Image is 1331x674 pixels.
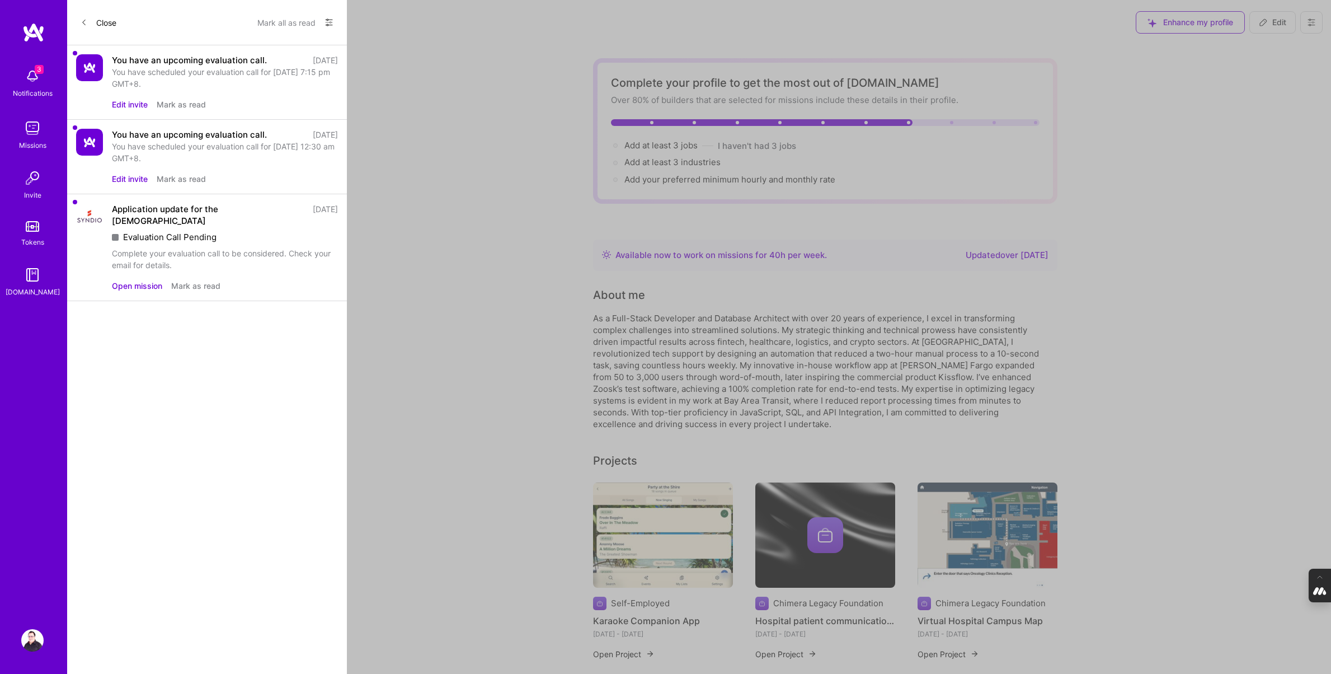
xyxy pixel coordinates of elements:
[112,54,267,66] div: You have an upcoming evaluation call.
[257,13,316,31] button: Mark all as read
[22,22,45,43] img: logo
[157,99,206,110] button: Mark as read
[112,231,338,243] div: Evaluation Call Pending
[76,54,103,81] img: Company Logo
[26,221,39,232] img: tokens
[21,167,44,189] img: Invite
[313,203,338,227] div: [DATE]
[112,99,148,110] button: Edit invite
[112,173,148,185] button: Edit invite
[157,173,206,185] button: Mark as read
[313,54,338,66] div: [DATE]
[21,236,44,248] div: Tokens
[24,189,41,201] div: Invite
[313,129,338,141] div: [DATE]
[19,139,46,151] div: Missions
[112,280,162,292] button: Open mission
[112,141,338,164] div: You have scheduled your evaluation call for [DATE] 12:30 am GMT+8.
[112,247,338,271] div: Complete your evaluation call to be considered. Check your email for details.
[76,203,103,230] img: Company Logo
[21,117,44,139] img: teamwork
[76,129,103,156] img: Company Logo
[18,629,46,652] a: User Avatar
[21,629,44,652] img: User Avatar
[171,280,220,292] button: Mark as read
[21,264,44,286] img: guide book
[112,66,338,90] div: You have scheduled your evaluation call for [DATE] 7:15 pm GMT+8.
[112,203,306,227] div: Application update for the [DEMOGRAPHIC_DATA]
[6,286,60,298] div: [DOMAIN_NAME]
[112,129,267,141] div: You have an upcoming evaluation call.
[81,13,116,31] button: Close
